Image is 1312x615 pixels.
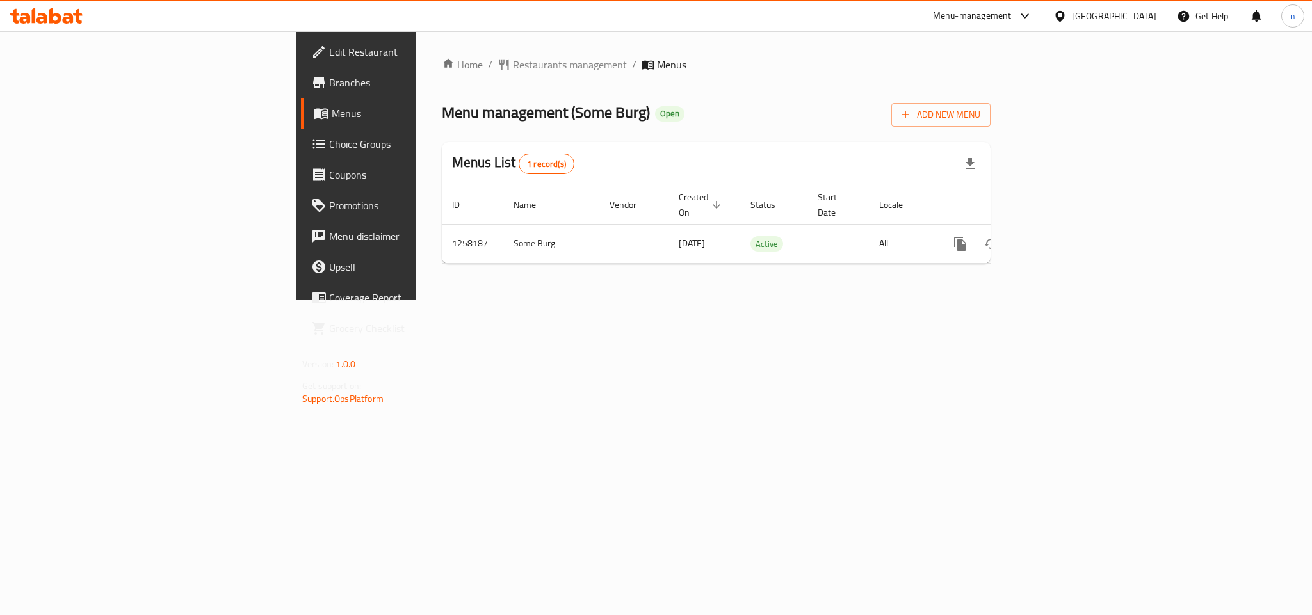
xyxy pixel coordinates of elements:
[935,186,1078,225] th: Actions
[902,107,980,123] span: Add New Menu
[336,356,355,372] span: 1.0.0
[301,190,515,221] a: Promotions
[818,189,854,220] span: Start Date
[301,129,515,159] a: Choice Groups
[452,153,574,174] h2: Menus List
[301,282,515,313] a: Coverage Report
[933,8,1012,24] div: Menu-management
[329,198,505,213] span: Promotions
[329,136,505,152] span: Choice Groups
[513,57,627,72] span: Restaurants management
[329,228,505,244] span: Menu disclaimer
[519,154,574,174] div: Total records count
[442,57,991,72] nav: breadcrumb
[945,228,976,259] button: more
[955,148,985,179] div: Export file
[452,197,476,212] span: ID
[301,67,515,98] a: Branches
[655,108,684,119] span: Open
[503,224,599,263] td: Some Burg
[1290,9,1295,23] span: n
[750,197,792,212] span: Status
[442,186,1078,264] table: enhanced table
[442,98,650,127] span: Menu management ( Some Burg )
[332,106,505,121] span: Menus
[632,57,636,72] li: /
[329,167,505,182] span: Coupons
[329,259,505,275] span: Upsell
[879,197,919,212] span: Locale
[301,221,515,252] a: Menu disclaimer
[302,356,334,372] span: Version:
[301,252,515,282] a: Upsell
[891,103,991,127] button: Add New Menu
[302,378,361,394] span: Get support on:
[1072,9,1156,23] div: [GEOGRAPHIC_DATA]
[329,290,505,305] span: Coverage Report
[329,44,505,60] span: Edit Restaurant
[329,321,505,336] span: Grocery Checklist
[302,390,384,407] a: Support.OpsPlatform
[976,228,1007,259] button: Change Status
[750,236,783,252] div: Active
[807,224,869,263] td: -
[657,57,686,72] span: Menus
[329,75,505,90] span: Branches
[498,57,627,72] a: Restaurants management
[655,106,684,122] div: Open
[610,197,653,212] span: Vendor
[514,197,553,212] span: Name
[301,36,515,67] a: Edit Restaurant
[301,159,515,190] a: Coupons
[750,237,783,252] span: Active
[869,224,935,263] td: All
[679,235,705,252] span: [DATE]
[301,313,515,344] a: Grocery Checklist
[301,98,515,129] a: Menus
[679,189,725,220] span: Created On
[519,158,574,170] span: 1 record(s)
